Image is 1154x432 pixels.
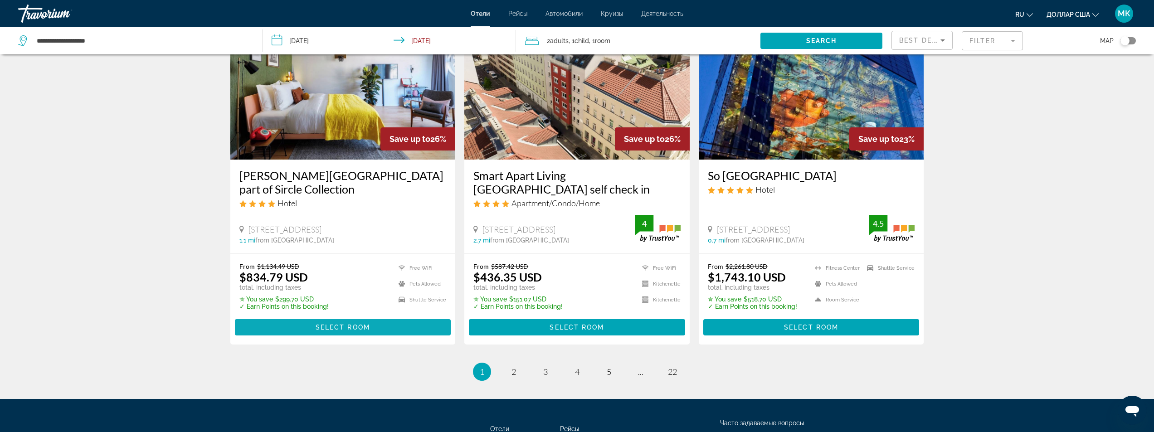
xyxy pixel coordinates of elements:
img: trustyou-badge.svg [869,215,915,242]
li: Kitchenette [638,294,681,306]
span: From [708,262,723,270]
div: 4 star Apartment [473,198,681,208]
span: , 1 [569,34,589,47]
div: 5 star Hotel [708,184,915,194]
img: trustyou-badge.svg [635,215,681,242]
div: 23% [849,127,924,150]
span: , 1 [589,34,610,47]
span: Hotel [278,198,297,208]
p: $151.07 USD [473,296,563,303]
span: ✮ You save [473,296,507,303]
button: Search [760,33,882,49]
span: Save up to [390,134,430,144]
span: Save up to [624,134,665,144]
span: Select Room [316,324,370,331]
ins: $834.79 USD [239,270,308,284]
button: Select Room [235,319,451,335]
p: ✓ Earn Points on this booking! [239,303,329,310]
button: Изменить валюту [1047,8,1099,21]
img: Hotel image [464,15,690,160]
a: Select Room [469,321,685,331]
a: Рейсы [508,10,527,17]
li: Shuttle Service [862,262,915,274]
a: So [GEOGRAPHIC_DATA] [708,169,915,182]
span: 22 [668,367,677,377]
button: Select Room [469,319,685,335]
span: Child [575,37,589,44]
li: Shuttle Service [394,294,446,306]
span: [STREET_ADDRESS] [717,224,790,234]
a: Деятельность [641,10,683,17]
span: ✮ You save [708,296,741,303]
span: Best Deals [899,37,946,44]
button: Check-in date: Oct 7, 2025 Check-out date: Oct 11, 2025 [263,27,516,54]
a: Select Room [703,321,920,331]
iframe: Кнопка запуска окна обмена сообщениями [1118,396,1147,425]
button: Изменить язык [1015,8,1033,21]
button: Travelers: 2 adults, 1 child [516,27,760,54]
span: 2 [511,367,516,377]
button: Filter [962,31,1023,51]
span: From [239,262,255,270]
a: Smart Apart Living [GEOGRAPHIC_DATA] self check in [473,169,681,196]
a: Отели [471,10,490,17]
span: ... [638,367,643,377]
li: Pets Allowed [394,278,446,290]
font: ru [1015,11,1024,18]
span: From [473,262,489,270]
span: from [GEOGRAPHIC_DATA] [726,237,804,244]
span: 2.7 mi [473,237,490,244]
span: Select Room [784,324,838,331]
font: доллар США [1047,11,1090,18]
ins: $436.35 USD [473,270,542,284]
span: Search [806,37,837,44]
img: Hotel image [230,15,456,160]
a: [PERSON_NAME][GEOGRAPHIC_DATA] part of Sircle Collection [239,169,447,196]
div: 26% [615,127,690,150]
p: $518.70 USD [708,296,797,303]
ins: $1,743.10 USD [708,270,786,284]
li: Free WiFi [638,262,681,274]
div: 4.5 [869,218,887,229]
span: Adults [550,37,569,44]
p: ✓ Earn Points on this booking! [473,303,563,310]
span: Room [595,37,610,44]
p: total, including taxes [708,284,797,291]
span: Save up to [858,134,899,144]
font: Круизы [601,10,623,17]
li: Fitness Center [810,262,862,274]
div: 4 star Hotel [239,198,447,208]
font: МК [1118,9,1130,18]
del: $2,261.80 USD [726,262,768,270]
button: Меню пользователя [1112,4,1136,23]
font: Часто задаваемые вопросы [720,419,804,427]
p: ✓ Earn Points on this booking! [708,303,797,310]
span: 2 [547,34,569,47]
span: 1 [480,367,484,377]
a: Автомобили [545,10,583,17]
p: total, including taxes [239,284,329,291]
li: Free WiFi [394,262,446,274]
span: [STREET_ADDRESS] [248,224,321,234]
span: Map [1100,34,1114,47]
span: Apartment/Condo/Home [511,198,600,208]
a: Травориум [18,2,109,25]
a: Select Room [235,321,451,331]
button: Select Room [703,319,920,335]
p: total, including taxes [473,284,563,291]
span: 1.1 mi [239,237,255,244]
span: from [GEOGRAPHIC_DATA] [255,237,334,244]
span: Hotel [755,184,775,194]
span: Select Room [550,324,604,331]
img: Hotel image [699,15,924,160]
span: 5 [607,367,611,377]
span: [STREET_ADDRESS] [482,224,555,234]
